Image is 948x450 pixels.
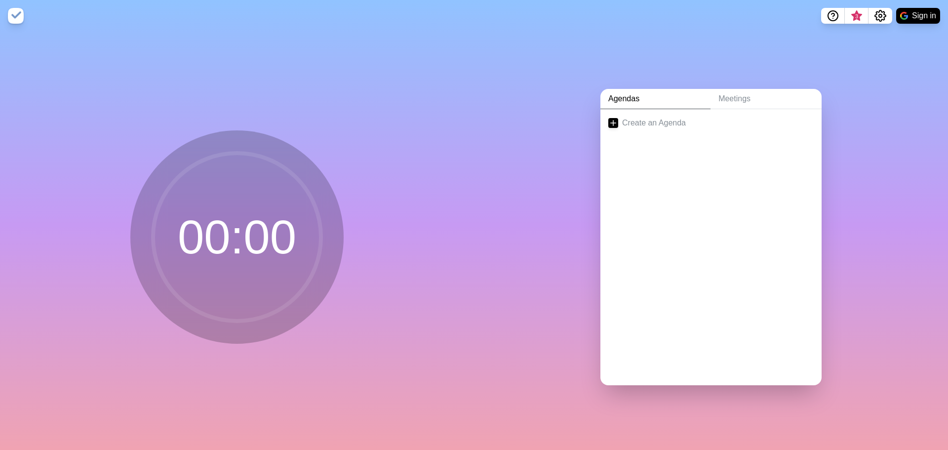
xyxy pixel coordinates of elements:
[869,8,892,24] button: Settings
[600,109,822,137] a: Create an Agenda
[821,8,845,24] button: Help
[896,8,940,24] button: Sign in
[8,8,24,24] img: timeblocks logo
[600,89,711,109] a: Agendas
[853,12,861,20] span: 3
[900,12,908,20] img: google logo
[711,89,822,109] a: Meetings
[845,8,869,24] button: What’s new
